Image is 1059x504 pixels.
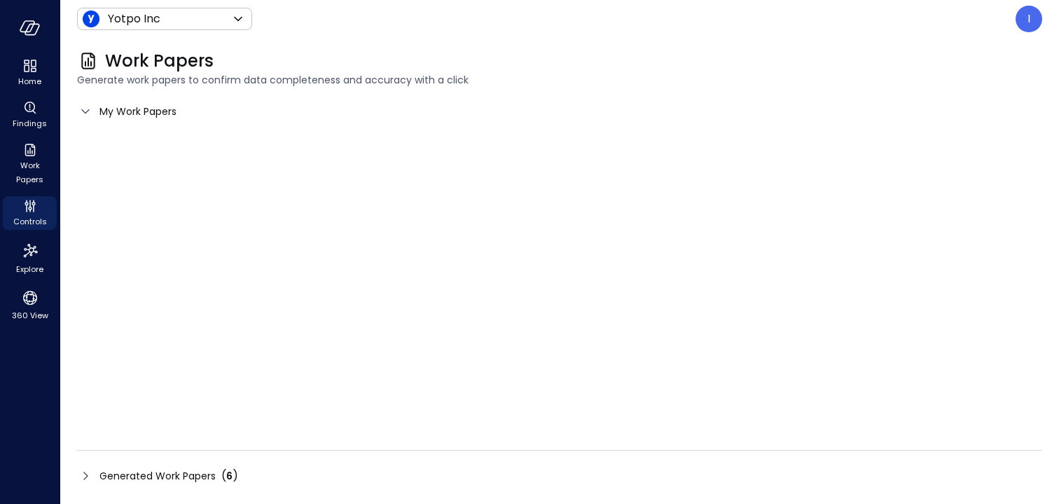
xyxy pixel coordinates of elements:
[99,104,176,119] span: My Work Papers
[108,11,160,27] p: Yotpo Inc
[13,116,47,130] span: Findings
[105,50,214,72] span: Work Papers
[3,98,57,132] div: Findings
[1016,6,1042,32] div: Ivailo Emanuilov
[99,468,216,484] span: Generated Work Papers
[3,238,57,278] div: Explore
[3,140,57,188] div: Work Papers
[1027,11,1030,27] p: I
[16,262,43,276] span: Explore
[77,72,1042,88] span: Generate work papers to confirm data completeness and accuracy with a click
[13,214,47,229] span: Controls
[8,158,51,186] span: Work Papers
[221,468,238,484] div: ( )
[3,56,57,90] div: Home
[12,308,48,322] span: 360 View
[3,286,57,324] div: 360 View
[226,469,233,483] span: 6
[18,74,41,88] span: Home
[83,11,99,27] img: Icon
[3,196,57,230] div: Controls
